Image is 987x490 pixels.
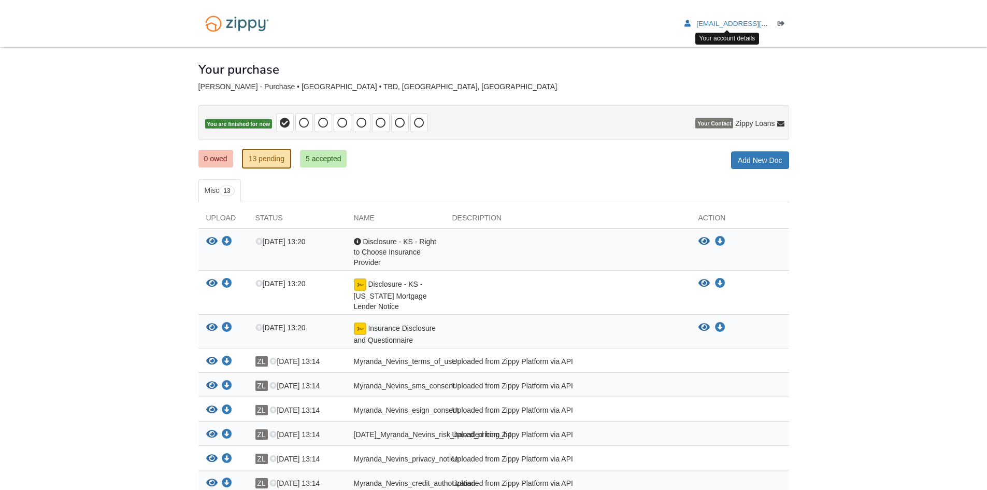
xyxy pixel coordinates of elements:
[445,454,691,467] div: Uploaded from Zippy Platform via API
[255,478,268,488] span: ZL
[206,429,218,440] button: View 09-22-2025_Myranda_Nevins_risk_based_pricing_h4
[698,323,710,333] button: View Insurance Disclosure and Questionnaire
[198,63,279,76] h1: Your purchase
[731,151,789,169] a: Add New Doc
[198,213,248,228] div: Upload
[222,480,232,488] a: Download Myranda_Nevins_credit_authorization
[269,430,320,439] span: [DATE] 13:14
[300,150,347,167] a: 5 accepted
[222,382,232,390] a: Download Myranda_Nevins_sms_consent
[354,479,476,487] span: Myranda_Nevins_credit_authorization
[222,358,232,366] a: Download Myranda_Nevins_terms_of_use
[198,82,789,91] div: [PERSON_NAME] - Purchase • [GEOGRAPHIC_DATA] • TBD, [GEOGRAPHIC_DATA], [GEOGRAPHIC_DATA]
[445,356,691,370] div: Uploaded from Zippy Platform via API
[698,278,710,289] button: View Disclosure - KS - Kansas Mortgage Lender Notice
[255,405,268,415] span: ZL
[255,454,268,464] span: ZL
[269,357,320,366] span: [DATE] 13:14
[445,213,691,228] div: Description
[255,381,268,391] span: ZL
[219,186,234,196] span: 13
[698,236,710,247] button: View Disclosure - KS - Right to Choose Insurance Provider
[354,357,456,366] span: Myranda_Nevins_terms_of_use
[255,324,306,332] span: [DATE] 13:20
[354,280,427,311] span: Disclosure - KS - [US_STATE] Mortgage Lender Notice
[255,237,306,246] span: [DATE] 13:20
[269,479,320,487] span: [DATE] 13:14
[206,323,218,333] button: View Insurance Disclosure and Questionnaire
[445,405,691,418] div: Uploaded from Zippy Platform via API
[691,213,789,228] div: Action
[242,149,291,169] a: 13 pending
[206,454,218,465] button: View Myranda_Nevins_privacy_notice
[715,279,725,288] a: Download Disclosure - KS - Kansas Mortgage Lender Notice
[206,278,218,289] button: View Disclosure - KS - Kansas Mortgage Lender Notice
[696,20,815,27] span: myrandanevins@gmail.com
[354,278,366,291] img: Document fully signed
[206,478,218,489] button: View Myranda_Nevins_credit_authorization
[198,179,241,202] a: Misc
[354,323,366,335] img: Document fully signed
[269,382,320,390] span: [DATE] 13:14
[354,455,459,463] span: Myranda_Nevins_privacy_notice
[222,238,232,246] a: Download Disclosure - KS - Right to Choose Insurance Provider
[715,237,725,246] a: Download Disclosure - KS - Right to Choose Insurance Provider
[695,33,760,45] div: Your account details
[715,324,725,332] a: Download Insurance Disclosure and Questionnaire
[354,430,512,439] span: [DATE]_Myranda_Nevins_risk_based_pricing_h4
[354,406,459,414] span: Myranda_Nevins_esign_consent
[445,381,691,394] div: Uploaded from Zippy Platform via API
[206,236,218,247] button: View Disclosure - KS - Right to Choose Insurance Provider
[445,429,691,443] div: Uploaded from Zippy Platform via API
[222,407,232,415] a: Download Myranda_Nevins_esign_consent
[255,279,306,288] span: [DATE] 13:20
[684,20,816,30] a: edit profile
[354,382,455,390] span: Myranda_Nevins_sms_consent
[695,118,733,129] span: Your Contact
[222,324,232,332] a: Download Insurance Disclosure and Questionnaire
[255,429,268,440] span: ZL
[206,405,218,416] button: View Myranda_Nevins_esign_consent
[205,119,273,129] span: You are finished for now
[778,20,789,30] a: Log out
[269,455,320,463] span: [DATE] 13:14
[222,455,232,464] a: Download Myranda_Nevins_privacy_notice
[222,280,232,288] a: Download Disclosure - KS - Kansas Mortgage Lender Notice
[735,118,775,129] span: Zippy Loans
[222,431,232,439] a: Download 09-22-2025_Myranda_Nevins_risk_based_pricing_h4
[206,381,218,391] button: View Myranda_Nevins_sms_consent
[269,406,320,414] span: [DATE] 13:14
[354,237,436,267] span: Disclosure - KS - Right to Choose Insurance Provider
[206,356,218,367] button: View Myranda_Nevins_terms_of_use
[198,10,276,37] img: Logo
[198,150,233,167] a: 0 owed
[255,356,268,367] span: ZL
[346,213,445,228] div: Name
[354,324,436,344] span: Insurance Disclosure and Questionnaire
[248,213,346,228] div: Status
